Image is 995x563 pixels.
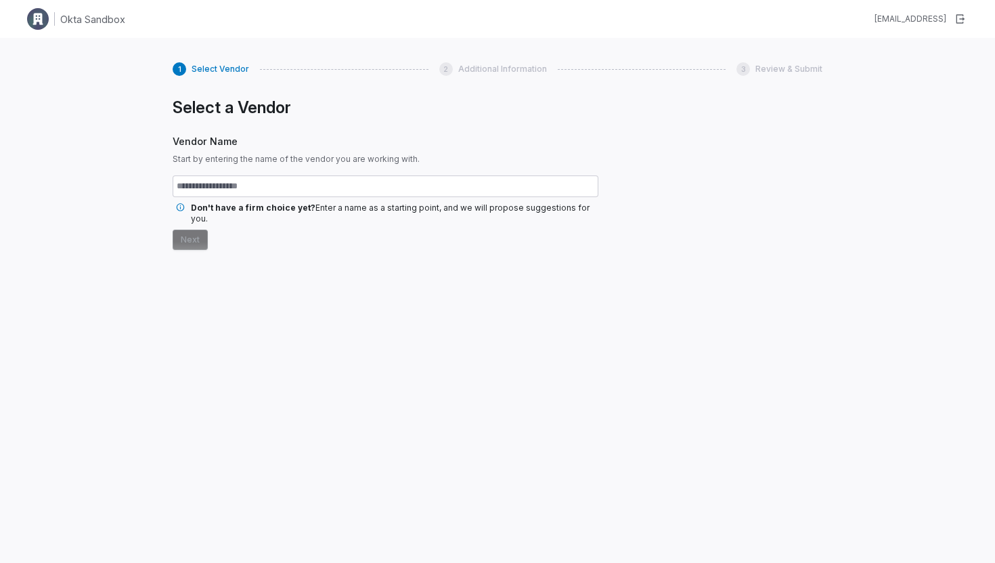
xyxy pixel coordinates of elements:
span: Review & Submit [755,64,822,75]
span: Don't have a firm choice yet? [191,203,315,213]
span: Enter a name as a starting point, and we will propose suggestions for you. [191,203,590,224]
h1: Select a Vendor [173,98,598,118]
div: [EMAIL_ADDRESS] [875,14,946,24]
span: Additional Information [458,64,547,75]
img: Clerk Logo [27,8,49,30]
h1: Okta Sandbox [60,12,125,26]
span: Vendor Name [173,134,598,148]
span: Start by entering the name of the vendor you are working with. [173,154,598,165]
span: Select Vendor [192,64,249,75]
div: 2 [439,62,453,76]
div: 1 [173,62,186,76]
div: 3 [736,62,750,76]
